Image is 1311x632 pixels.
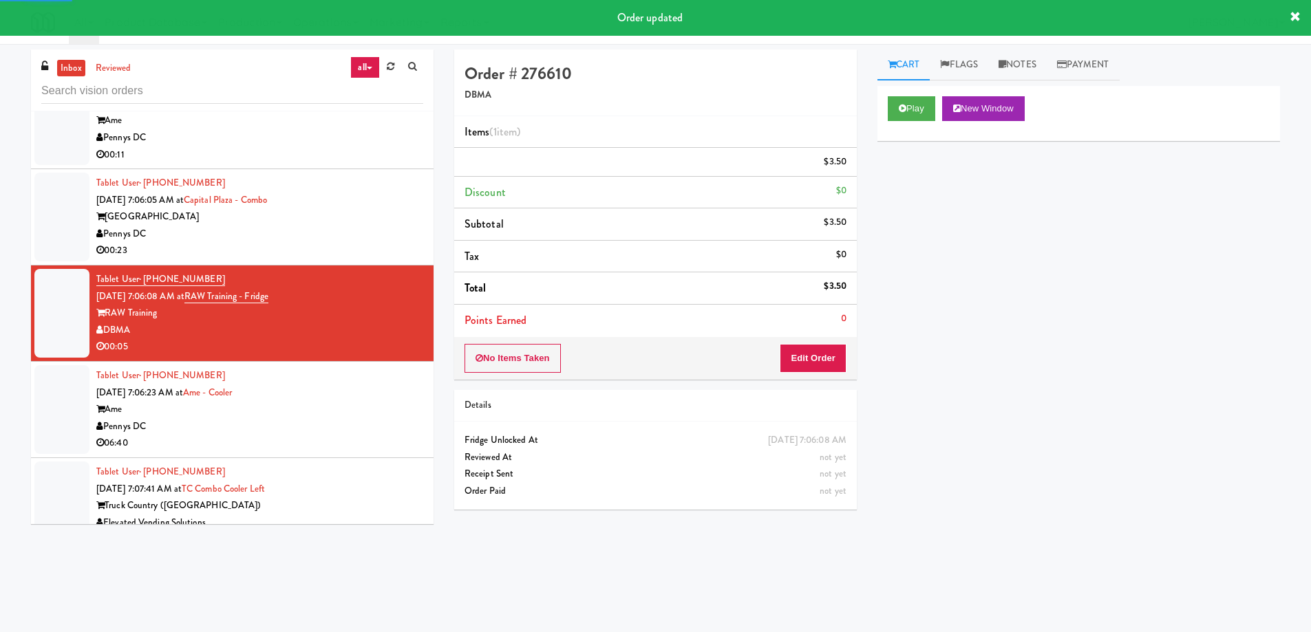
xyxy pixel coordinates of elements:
[96,369,225,382] a: Tablet User· [PHONE_NUMBER]
[96,272,225,286] a: Tablet User· [PHONE_NUMBER]
[820,467,846,480] span: not yet
[57,60,85,77] a: inbox
[841,310,846,327] div: 0
[465,65,846,83] h4: Order # 276610
[96,112,423,129] div: Ame
[836,182,846,199] div: $0
[824,214,846,231] div: $3.50
[139,176,225,189] span: · [PHONE_NUMBER]
[96,322,423,339] div: DBMA
[96,338,423,356] div: 00:05
[1047,50,1120,80] a: Payment
[820,484,846,497] span: not yet
[824,278,846,295] div: $3.50
[96,497,423,514] div: Truck Country ([GEOGRAPHIC_DATA])
[988,50,1047,80] a: Notes
[824,153,846,171] div: $3.50
[465,432,846,449] div: Fridge Unlocked At
[139,369,225,382] span: · [PHONE_NUMBER]
[350,56,379,78] a: all
[489,124,520,140] span: (1 )
[31,362,434,458] li: Tablet User· [PHONE_NUMBER][DATE] 7:06:23 AM atAme - CoolerAmePennys DC06:40
[96,290,184,303] span: [DATE] 7:06:08 AM at
[96,435,423,452] div: 06:40
[139,465,225,478] span: · [PHONE_NUMBER]
[497,124,517,140] ng-pluralize: item
[184,193,267,206] a: Capital Plaza - Combo
[96,129,423,146] div: Pennys DC
[96,305,423,322] div: RAW Training
[96,193,184,206] span: [DATE] 7:06:05 AM at
[465,344,561,373] button: No Items Taken
[31,458,434,554] li: Tablet User· [PHONE_NUMBER][DATE] 7:07:41 AM atTC Combo Cooler LeftTruck Country ([GEOGRAPHIC_DAT...
[465,124,520,140] span: Items
[96,418,423,435] div: Pennys DC
[96,242,423,259] div: 00:23
[465,449,846,466] div: Reviewed At
[96,208,423,226] div: [GEOGRAPHIC_DATA]
[96,401,423,418] div: Ame
[96,514,423,532] div: Elevated Vending Solutions
[182,482,265,495] a: TC Combo Cooler Left
[465,312,526,328] span: Points Earned
[465,216,504,232] span: Subtotal
[96,176,225,189] a: Tablet User· [PHONE_NUMBER]
[183,386,232,399] a: Ame - Cooler
[139,272,225,285] span: · [PHONE_NUMBER]
[96,465,225,478] a: Tablet User· [PHONE_NUMBER]
[888,96,935,121] button: Play
[31,169,434,265] li: Tablet User· [PHONE_NUMBER][DATE] 7:06:05 AM atCapital Plaza - Combo[GEOGRAPHIC_DATA]Pennys DC00:23
[617,10,683,25] span: Order updated
[877,50,930,80] a: Cart
[780,344,846,373] button: Edit Order
[930,50,988,80] a: Flags
[465,184,506,200] span: Discount
[96,386,183,399] span: [DATE] 7:06:23 AM at
[465,90,846,100] h5: DBMA
[768,432,846,449] div: [DATE] 7:06:08 AM
[465,483,846,500] div: Order Paid
[31,265,434,362] li: Tablet User· [PHONE_NUMBER][DATE] 7:06:08 AM atRAW Training - FridgeRAW TrainingDBMA00:05
[96,146,423,164] div: 00:11
[96,226,423,243] div: Pennys DC
[942,96,1025,121] button: New Window
[31,73,434,169] li: Tablet User· [PHONE_NUMBER][DATE] 7:05:41 AM atAme - PantryAmePennys DC00:11
[96,482,182,495] span: [DATE] 7:07:41 AM at
[92,60,135,77] a: reviewed
[465,397,846,414] div: Details
[465,280,487,296] span: Total
[184,290,268,303] a: RAW Training - Fridge
[465,248,479,264] span: Tax
[41,78,423,104] input: Search vision orders
[820,450,846,464] span: not yet
[465,466,846,483] div: Receipt Sent
[836,246,846,263] div: $0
